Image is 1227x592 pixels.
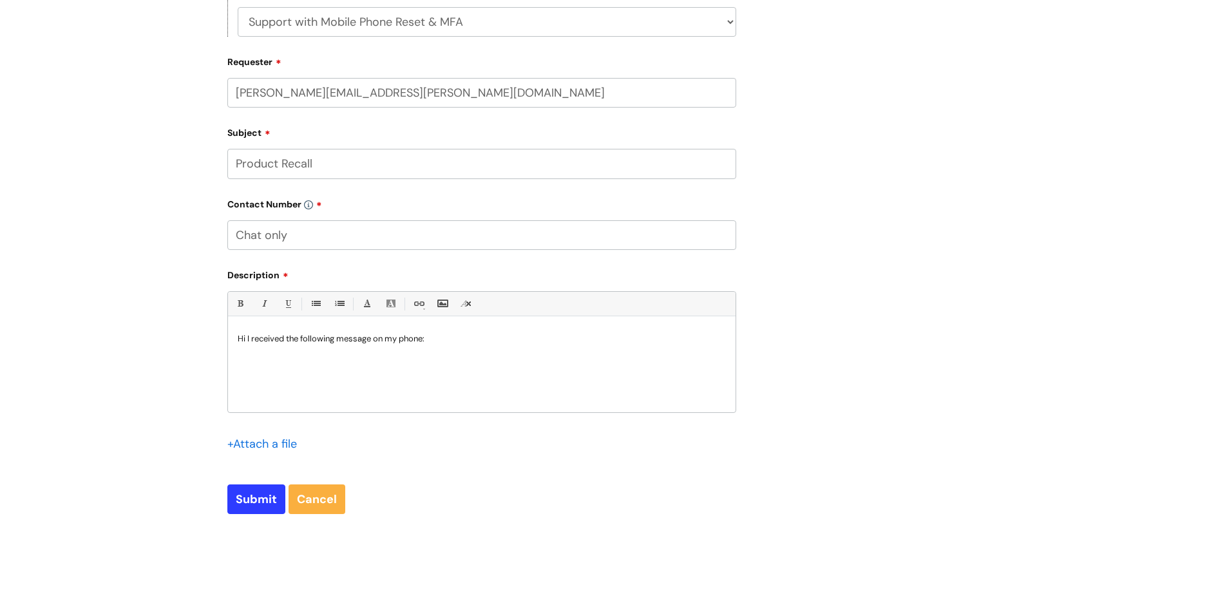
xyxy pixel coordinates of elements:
label: Subject [227,123,736,138]
p: Hi I received the following message on my phone: [238,333,726,345]
a: Insert Image... [434,296,450,312]
a: Underline(Ctrl-U) [280,296,296,312]
div: Attach a file [227,434,305,454]
a: • Unordered List (Ctrl-Shift-7) [307,296,323,312]
a: Remove formatting (Ctrl-\) [458,296,474,312]
input: Submit [227,484,285,514]
span: + [227,436,233,452]
label: Contact Number [227,195,736,210]
a: Font Color [359,296,375,312]
a: Link [410,296,426,312]
label: Description [227,265,736,281]
a: 1. Ordered List (Ctrl-Shift-8) [331,296,347,312]
a: Back Color [383,296,399,312]
img: info-icon.svg [304,200,313,209]
a: Bold (Ctrl-B) [232,296,248,312]
label: Requester [227,52,736,68]
a: Cancel [289,484,345,514]
input: Email [227,78,736,108]
a: Italic (Ctrl-I) [256,296,272,312]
